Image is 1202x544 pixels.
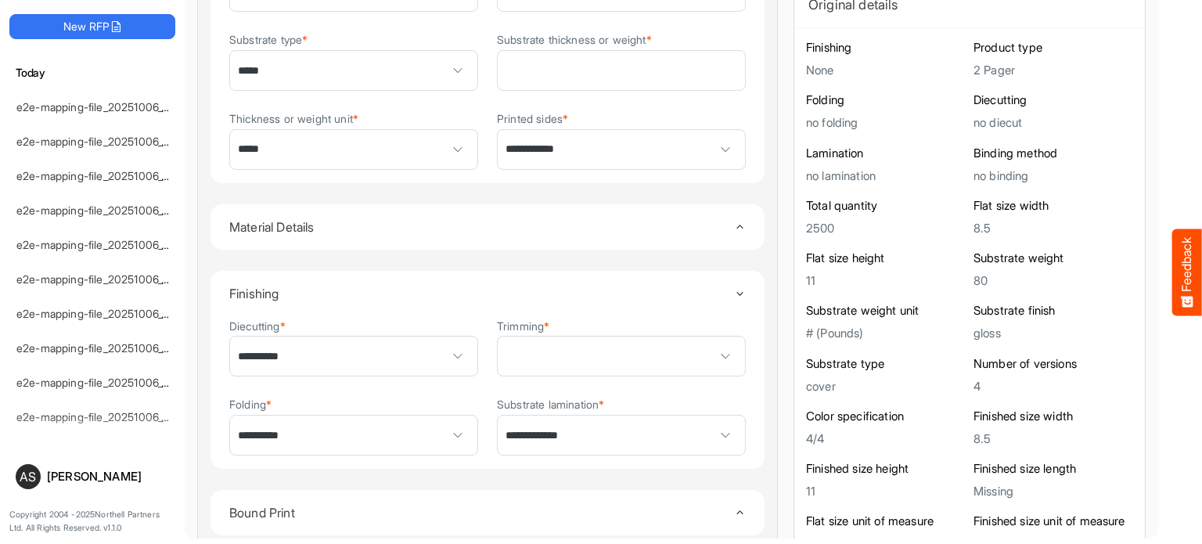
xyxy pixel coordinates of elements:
h5: no diecut [973,116,1133,129]
label: Substrate lamination [497,398,604,410]
h6: Finished size unit of measure [973,513,1133,529]
a: e2e-mapping-file_20251006_151326 [16,238,195,251]
h6: Folding [806,92,966,108]
h5: 2500 [806,222,966,235]
h6: Finished size length [973,461,1133,477]
h5: gloss [973,326,1133,340]
h6: Substrate finish [973,303,1133,319]
h6: Flat size height [806,250,966,266]
button: New RFP [9,14,175,39]
label: Diecutting [229,320,286,332]
h5: Missing [973,485,1133,498]
a: e2e-mapping-file_20251006_151344 [16,204,196,217]
a: e2e-mapping-file_20251006_151130 [16,307,193,320]
summary: Toggle content [229,490,746,535]
h5: no binding [973,169,1133,182]
a: e2e-mapping-file_20251006_141532 [16,376,196,389]
h6: Color specification [806,409,966,424]
h4: Bound Print [229,506,734,520]
button: Feedback [1172,229,1202,315]
label: Printed sides [497,113,568,124]
a: e2e-mapping-file_20251006_151638 [16,169,195,182]
h5: None [806,63,966,77]
h5: 8.5 [973,222,1133,235]
h6: Diecutting [973,92,1133,108]
h6: Flat size width [973,198,1133,214]
h6: Finished size width [973,409,1133,424]
h5: 2 Pager [973,63,1133,77]
h4: Finishing [229,286,734,301]
h5: 11 [806,485,966,498]
h6: Substrate weight [973,250,1133,266]
h6: Binding method [973,146,1133,161]
h6: Substrate type [806,356,966,372]
h6: Total quantity [806,198,966,214]
a: e2e-mapping-file_20251006_151233 [16,272,195,286]
label: Thickness or weight unit [229,113,358,124]
label: Substrate thickness or weight [497,34,652,45]
h5: 11 [806,274,966,287]
h6: Substrate weight unit [806,303,966,319]
h5: # (Pounds) [806,326,966,340]
span: AS [20,470,36,483]
a: e2e-mapping-file_20251006_152957 [16,100,196,113]
summary: Toggle content [229,271,746,316]
label: Substrate type [229,34,308,45]
div: [PERSON_NAME] [47,470,169,482]
h5: no lamination [806,169,966,182]
h6: Finished size height [806,461,966,477]
h6: Lamination [806,146,966,161]
h6: Product type [973,40,1133,56]
a: e2e-mapping-file_20251006_152733 [16,135,196,148]
p: Copyright 2004 - 2025 Northell Partners Ltd. All Rights Reserved. v 1.1.0 [9,508,175,535]
h6: Finishing [806,40,966,56]
h4: Material Details [229,220,734,234]
a: e2e-mapping-file_20251006_145931 [16,341,196,355]
h5: 4/4 [806,432,966,445]
h5: no folding [806,116,966,129]
h6: Number of versions [973,356,1133,372]
label: Trimming [497,320,549,332]
h5: cover [806,380,966,393]
label: Folding [229,398,272,410]
h6: Today [9,64,175,81]
h5: 8.5 [973,432,1133,445]
a: e2e-mapping-file_20251006_141450 [16,410,197,423]
h5: 4 [973,380,1133,393]
summary: Toggle content [229,204,746,250]
h5: 80 [973,274,1133,287]
h6: Flat size unit of measure [806,513,966,529]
